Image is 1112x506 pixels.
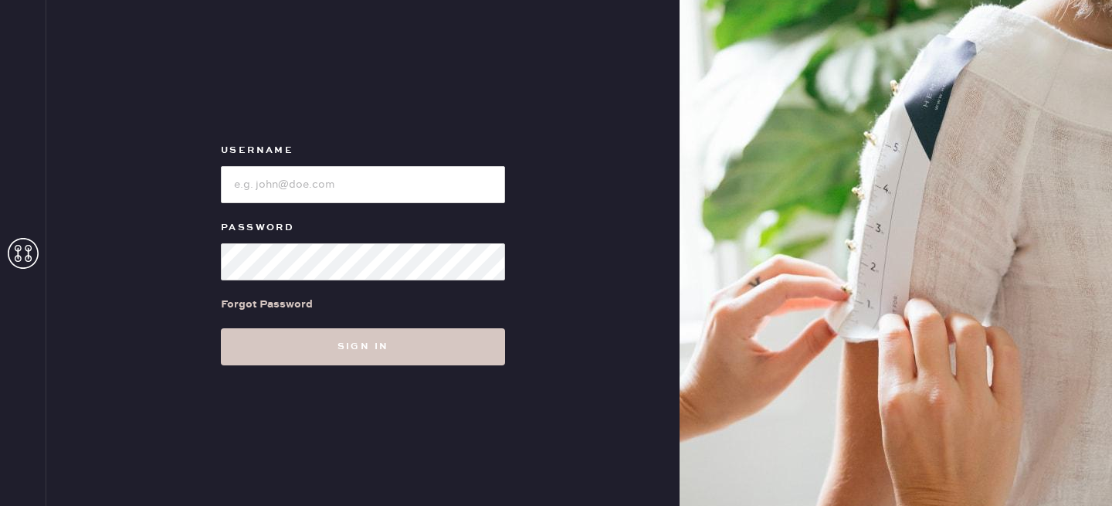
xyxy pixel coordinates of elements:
a: Forgot Password [221,280,313,328]
label: Username [221,141,505,160]
label: Password [221,219,505,237]
button: Sign in [221,328,505,365]
div: Forgot Password [221,296,313,313]
input: e.g. john@doe.com [221,166,505,203]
